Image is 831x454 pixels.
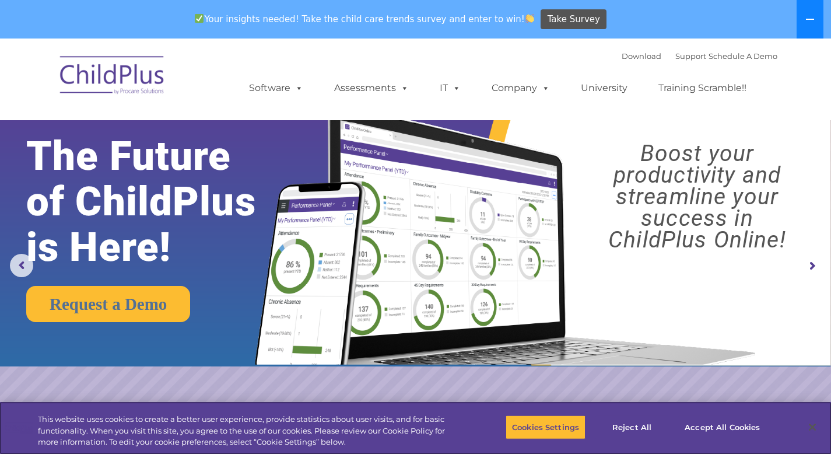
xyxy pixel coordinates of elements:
[26,286,190,322] a: Request a Demo
[709,51,777,61] a: Schedule A Demo
[195,14,204,23] img: ✅
[190,8,539,30] span: Your insights needed! Take the child care trends survey and enter to win!
[428,76,472,100] a: IT
[675,51,706,61] a: Support
[622,51,777,61] font: |
[574,143,821,251] rs-layer: Boost your productivity and streamline your success in ChildPlus Online!
[569,76,639,100] a: University
[480,76,562,100] a: Company
[622,51,661,61] a: Download
[162,77,198,86] span: Last name
[541,9,606,30] a: Take Survey
[525,14,534,23] img: 👏
[506,415,585,439] button: Cookies Settings
[647,76,758,100] a: Training Scramble!!
[38,414,457,448] div: This website uses cookies to create a better user experience, provide statistics about user visit...
[678,415,766,439] button: Accept All Cookies
[595,415,668,439] button: Reject All
[800,414,825,440] button: Close
[162,125,212,134] span: Phone number
[26,134,292,270] rs-layer: The Future of ChildPlus is Here!
[54,48,171,106] img: ChildPlus by Procare Solutions
[237,76,315,100] a: Software
[548,9,600,30] span: Take Survey
[322,76,420,100] a: Assessments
